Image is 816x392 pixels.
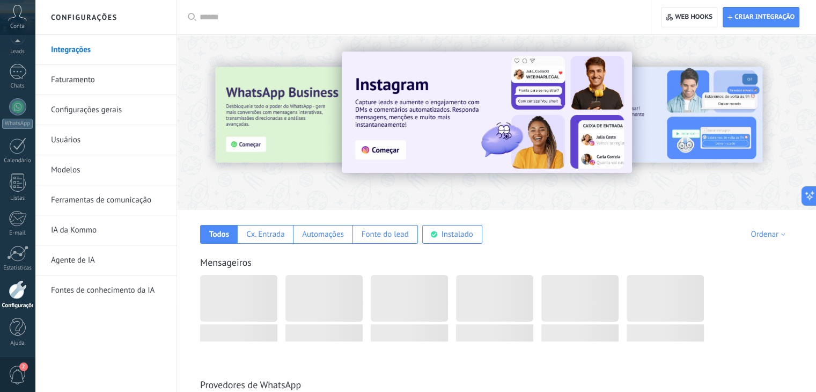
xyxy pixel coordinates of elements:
div: Calendário [2,157,33,164]
a: Mensageiros [200,256,252,268]
img: Slide 2 [534,67,762,163]
div: Todos [209,229,229,239]
a: Faturamento [51,65,166,95]
div: WhatsApp [2,119,33,129]
span: Conta [10,23,25,30]
div: Configurações [2,302,33,309]
span: Web hooks [675,13,712,21]
div: Cx. Entrada [246,229,284,239]
div: Automações [302,229,344,239]
div: Fonte do lead [362,229,409,239]
span: 2 [19,362,28,371]
a: Ferramentas de comunicação [51,185,166,215]
img: Slide 1 [342,52,632,173]
button: Criar integração [723,7,799,27]
li: IA da Kommo [35,215,177,245]
li: Usuários [35,125,177,155]
div: Leads [2,48,33,55]
div: Ordenar [751,229,789,239]
li: Ferramentas de comunicação [35,185,177,215]
div: Chats [2,83,33,90]
div: Listas [2,195,33,202]
div: E-mail [2,230,33,237]
a: Integrações [51,35,166,65]
li: Configurações gerais [35,95,177,125]
a: Provedores de WhatsApp [200,379,301,391]
a: Agente de IA [51,245,166,275]
a: Configurações gerais [51,95,166,125]
button: Web hooks [661,7,717,27]
div: Ajuda [2,340,33,347]
li: Modelos [35,155,177,185]
a: Usuários [51,125,166,155]
li: Fontes de conhecimento da IA [35,275,177,305]
a: IA da Kommo [51,215,166,245]
a: Modelos [51,155,166,185]
img: Slide 3 [215,67,444,163]
div: Estatísticas [2,265,33,272]
li: Agente de IA [35,245,177,275]
span: Criar integração [734,13,795,21]
div: Instalado [441,229,473,239]
li: Faturamento [35,65,177,95]
a: Fontes de conhecimento da IA [51,275,166,306]
li: Integrações [35,35,177,65]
